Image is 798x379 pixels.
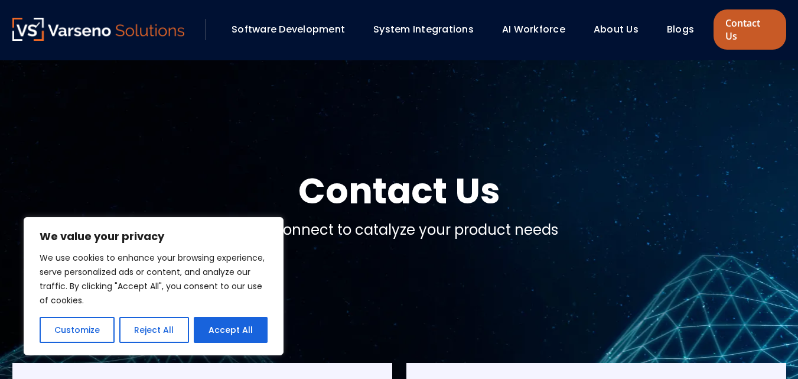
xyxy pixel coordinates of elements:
[594,22,639,36] a: About Us
[226,20,361,40] div: Software Development
[496,20,582,40] div: AI Workforce
[502,22,565,36] a: AI Workforce
[12,18,185,41] img: Varseno Solutions – Product Engineering & IT Services
[240,219,558,241] p: Let’s connect to catalyze your product needs
[588,20,655,40] div: About Us
[232,22,345,36] a: Software Development
[661,20,711,40] div: Blogs
[714,9,786,50] a: Contact Us
[119,317,188,343] button: Reject All
[40,229,268,244] p: We value your privacy
[194,317,268,343] button: Accept All
[667,22,694,36] a: Blogs
[40,317,115,343] button: Customize
[367,20,490,40] div: System Integrations
[40,251,268,307] p: We use cookies to enhance your browsing experience, serve personalized ads or content, and analyz...
[373,22,474,36] a: System Integrations
[298,167,500,215] h1: Contact Us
